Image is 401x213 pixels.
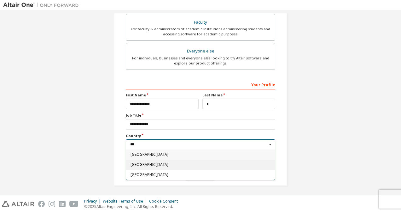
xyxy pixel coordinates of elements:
label: Country [126,133,275,138]
img: facebook.svg [38,201,45,207]
div: For faculty & administrators of academic institutions administering students and accessing softwa... [130,27,271,37]
div: For individuals, businesses and everyone else looking to try Altair software and explore our prod... [130,56,271,66]
label: Last Name [202,93,275,98]
label: Job Title [126,113,275,118]
span: [GEOGRAPHIC_DATA] [131,153,271,156]
img: youtube.svg [69,201,78,207]
span: [GEOGRAPHIC_DATA] [131,173,271,177]
div: Your Profile [126,79,275,89]
div: Privacy [84,199,103,204]
div: Cookie Consent [149,199,182,204]
div: Website Terms of Use [103,199,149,204]
img: Altair One [3,2,82,8]
div: Faculty [130,18,271,27]
div: Everyone else [130,47,271,56]
label: First Name [126,93,199,98]
img: linkedin.svg [59,201,66,207]
p: © 2025 Altair Engineering, Inc. All Rights Reserved. [84,204,182,209]
span: [GEOGRAPHIC_DATA] [131,163,271,167]
img: altair_logo.svg [2,201,34,207]
img: instagram.svg [49,201,55,207]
